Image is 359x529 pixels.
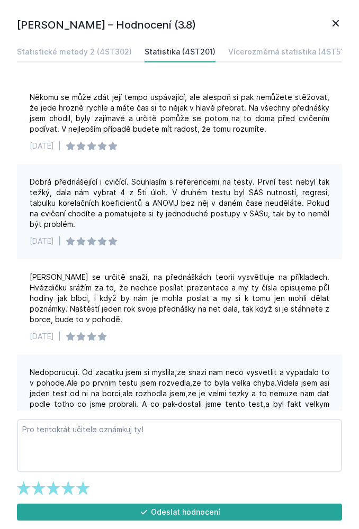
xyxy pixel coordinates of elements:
div: Někomu se může zdát její tempo uspávající, ale alespoň si pak nemůžete stěžovat, že jede hrozně r... [30,92,329,134]
div: | [58,331,61,342]
div: Dobrá přednášející i cvičící. Souhlasím s referencemi na testy. První test nebyl tak težký, dala ... [30,177,329,230]
div: | [58,141,61,151]
div: [DATE] [30,141,54,151]
div: | [58,236,61,247]
div: Nedoporucuji. Od zacatku jsem si myslila,ze snazi nam neco vysvetlit a vypadalo to v pohode.Ale p... [30,367,329,452]
div: [DATE] [30,236,54,247]
div: [DATE] [30,331,54,342]
div: [PERSON_NAME] se určitě snaží, na přednáškách teorii vysvětluje na příkladech. Hvězdičku srážím z... [30,272,329,325]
